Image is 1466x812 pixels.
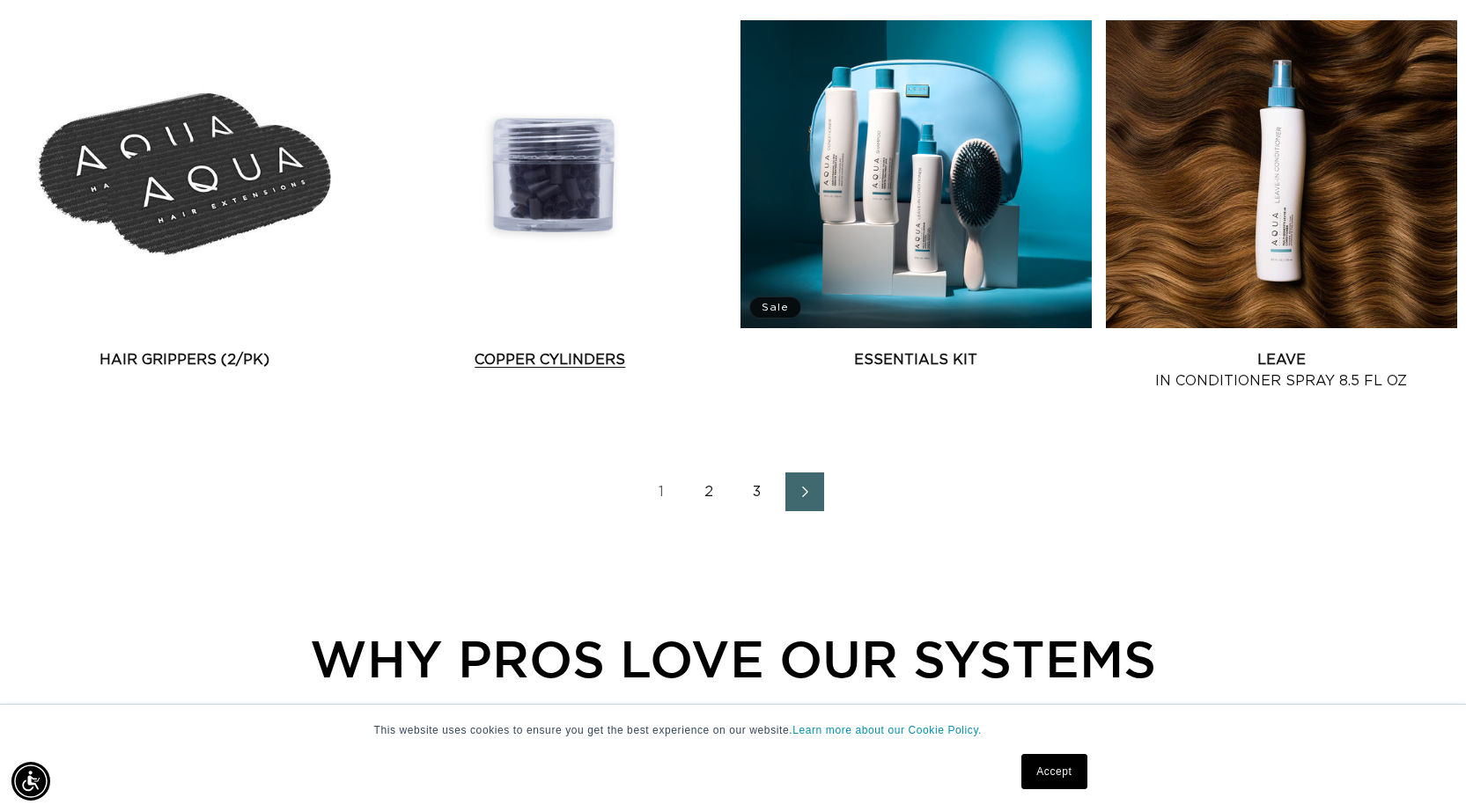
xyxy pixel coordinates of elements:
[9,349,360,370] a: Hair Grippers (2/pk)
[1106,349,1457,391] a: Leave In Conditioner Spray 8.5 fl oz
[643,472,681,511] a: Page 1
[106,620,1360,697] div: WHY PROS LOVE OUR SYSTEMS
[11,762,50,801] div: Accessibility Menu
[785,472,824,511] a: Next page
[1378,728,1466,812] iframe: Chat Widget
[738,472,777,511] a: Page 3
[740,349,1092,370] a: Essentials Kit
[690,472,729,511] a: Page 2
[792,724,982,736] a: Learn more about our Cookie Policy.
[1021,754,1087,789] a: Accept
[374,722,1093,738] p: This website uses cookies to ensure you get the best experience on our website.
[9,472,1457,511] nav: Pagination
[374,349,726,370] a: Copper Cylinders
